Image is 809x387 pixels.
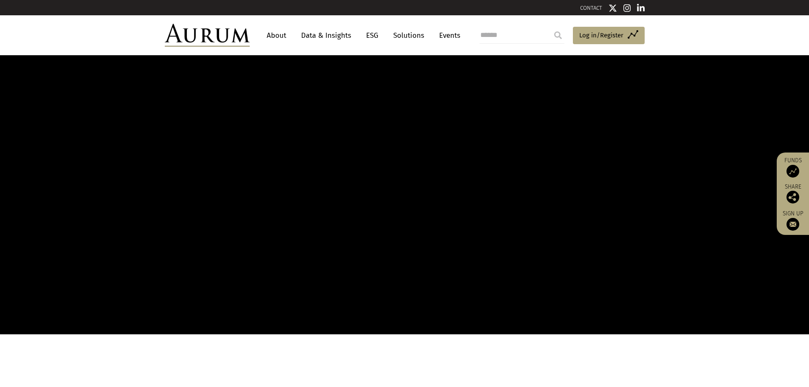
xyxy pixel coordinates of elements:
a: Funds [781,157,805,178]
a: ESG [362,28,383,43]
a: About [262,28,290,43]
img: Twitter icon [609,4,617,12]
img: Instagram icon [623,4,631,12]
a: Log in/Register [573,27,645,45]
a: Data & Insights [297,28,355,43]
img: Aurum [165,24,250,47]
img: Share this post [786,191,799,203]
a: Events [435,28,460,43]
input: Submit [550,27,567,44]
span: Log in/Register [579,30,623,40]
a: Sign up [781,210,805,231]
div: Share [781,184,805,203]
img: Linkedin icon [637,4,645,12]
img: Access Funds [786,165,799,178]
a: Solutions [389,28,428,43]
a: CONTACT [580,5,602,11]
img: Sign up to our newsletter [786,218,799,231]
